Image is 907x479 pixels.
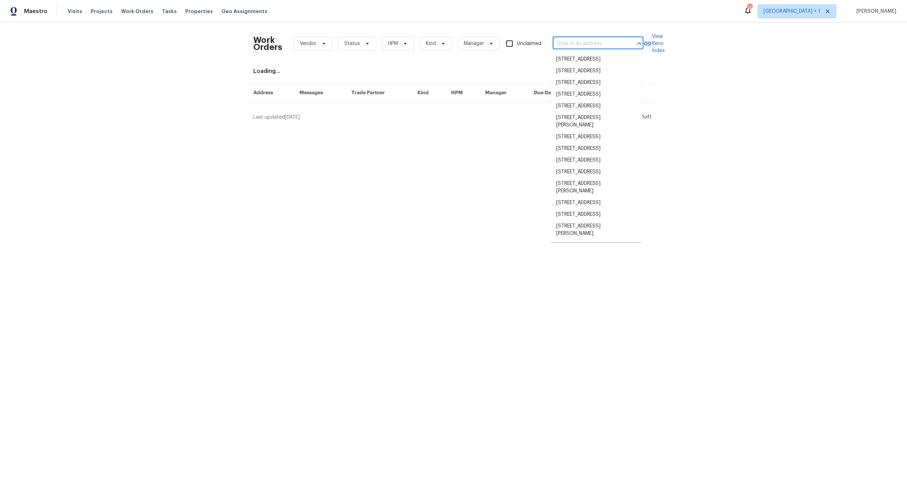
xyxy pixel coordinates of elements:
li: [STREET_ADDRESS] [551,143,641,154]
li: [STREET_ADDRESS] [551,154,641,166]
li: [STREET_ADDRESS] [551,53,641,65]
li: [STREET_ADDRESS] [551,166,641,178]
th: Manager [479,84,528,102]
span: Kind [426,40,436,47]
li: [STREET_ADDRESS] [551,89,641,100]
span: Geo Assignments [221,8,267,15]
li: [STREET_ADDRESS] [551,209,641,220]
li: [STREET_ADDRESS] [551,77,641,89]
div: Last updated [253,114,640,121]
li: [STREET_ADDRESS][PERSON_NAME] [551,220,641,239]
span: Work Orders [121,8,153,15]
li: [STREET_ADDRESS] [551,100,641,112]
span: [GEOGRAPHIC_DATA] + 1 [764,8,820,15]
th: Due Date [528,84,577,102]
li: [STREET_ADDRESS][PERSON_NAME] [551,178,641,197]
span: Properties [185,8,213,15]
li: [STREET_ADDRESS] [551,131,641,143]
div: 1 of 1 [642,114,652,121]
span: Manager [464,40,484,47]
span: [DATE] [285,115,300,120]
span: Vendor [300,40,316,47]
span: [PERSON_NAME] [854,8,896,15]
h2: Work Orders [253,36,282,51]
li: [STREET_ADDRESS] [551,239,641,251]
span: HPM [388,40,398,47]
th: HPM [445,84,479,102]
li: [STREET_ADDRESS][PERSON_NAME] [551,112,641,131]
th: Kind [412,84,445,102]
li: [STREET_ADDRESS] [551,197,641,209]
button: Close [634,39,644,49]
th: Messages [294,84,346,102]
span: Tasks [162,9,177,14]
div: Loading... [253,68,654,75]
a: View Reno Index [643,33,665,54]
input: Enter in an address [553,38,624,49]
span: Maestro [24,8,47,15]
span: Projects [91,8,113,15]
span: Visits [68,8,82,15]
th: Trade Partner [346,84,412,102]
li: [STREET_ADDRESS] [551,65,641,77]
span: Status [344,40,360,47]
span: Unclaimed [517,40,541,47]
th: Address [248,84,294,102]
div: 12 [747,4,752,11]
